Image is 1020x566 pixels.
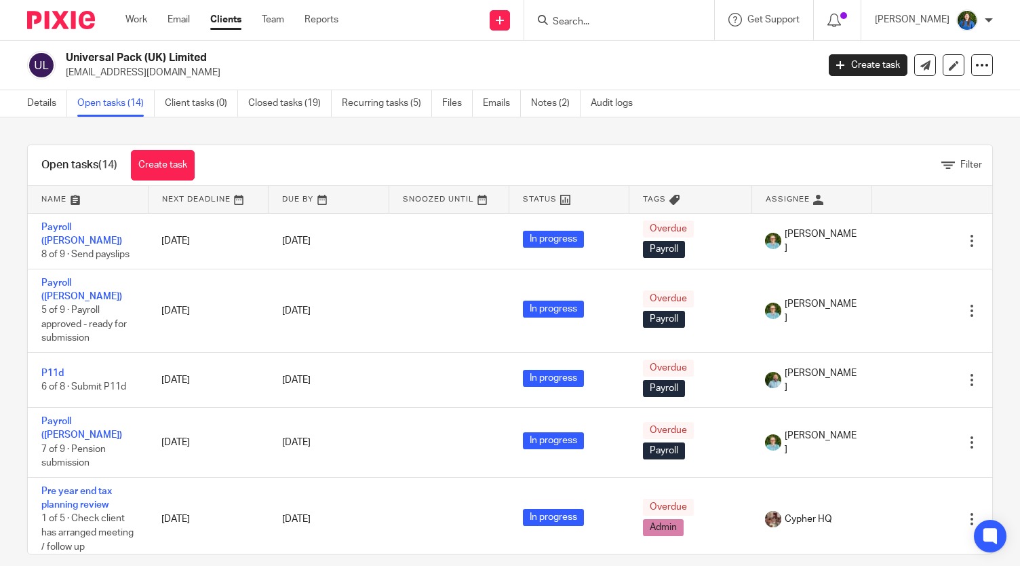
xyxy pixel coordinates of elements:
a: Client tasks (0) [165,90,238,117]
span: Overdue [643,499,694,516]
img: U9kDOIcY.jpeg [765,303,781,319]
span: [PERSON_NAME] [785,227,858,255]
span: [PERSON_NAME] [785,366,858,394]
span: [PERSON_NAME] [785,297,858,325]
a: Pre year end tax planning review [41,487,112,510]
span: 8 of 9 · Send payslips [41,250,130,259]
a: Create task [829,54,907,76]
span: Cypher HQ [785,512,832,526]
p: [PERSON_NAME] [875,13,949,26]
span: Overdue [643,290,694,307]
span: [DATE] [282,236,311,246]
td: [DATE] [148,213,268,269]
span: [PERSON_NAME] [785,429,858,457]
a: Work [125,13,147,26]
input: Search [551,16,673,29]
img: U9kDOIcY.jpeg [765,233,781,249]
span: Admin [643,519,684,536]
a: Payroll ([PERSON_NAME]) [41,278,122,301]
span: Status [523,195,557,203]
span: Get Support [747,15,800,24]
img: Pixie [27,11,95,29]
span: In progress [523,231,584,248]
td: [DATE] [148,269,268,352]
p: [EMAIL_ADDRESS][DOMAIN_NAME] [66,66,808,79]
span: Overdue [643,422,694,439]
span: [DATE] [282,375,311,385]
a: Notes (2) [531,90,581,117]
span: Overdue [643,360,694,377]
span: 5 of 9 · Payroll approved - ready for submission [41,306,127,343]
img: A9EA1D9F-5CC4-4D49-85F1-B1749FAF3577.jpeg [765,511,781,527]
a: Audit logs [591,90,643,117]
span: Overdue [643,221,694,238]
td: [DATE] [148,353,268,408]
td: [DATE] [148,408,268,478]
span: 6 of 8 · Submit P11d [41,382,126,392]
a: P11d [41,369,64,378]
a: Closed tasks (19) [248,90,332,117]
a: Recurring tasks (5) [342,90,432,117]
a: Open tasks (14) [77,90,155,117]
a: Details [27,90,67,117]
span: 7 of 9 · Pension submission [41,445,106,468]
span: [DATE] [282,306,311,316]
img: IxkmB6f8.jpeg [765,372,781,388]
a: Files [442,90,473,117]
span: [DATE] [282,514,311,524]
a: Email [168,13,190,26]
a: Reports [305,13,338,26]
img: xxZt8RRI.jpeg [956,10,978,31]
img: U9kDOIcY.jpeg [765,434,781,451]
span: Payroll [643,311,685,328]
span: 1 of 5 · Check client has arranged meeting / follow up [41,514,134,552]
h2: Universal Pack (UK) Limited [66,51,660,65]
span: Payroll [643,380,685,397]
a: Create task [131,150,195,181]
span: In progress [523,432,584,449]
span: [DATE] [282,438,311,447]
span: Payroll [643,442,685,459]
a: Clients [210,13,241,26]
span: Filter [960,160,982,170]
span: In progress [523,509,584,526]
a: Payroll ([PERSON_NAME]) [41,223,122,246]
span: (14) [98,159,117,170]
span: In progress [523,370,584,387]
span: In progress [523,301,584,318]
td: [DATE] [148,477,268,561]
a: Team [262,13,284,26]
h1: Open tasks [41,158,117,172]
a: Emails [483,90,521,117]
span: Snoozed Until [403,195,474,203]
a: Payroll ([PERSON_NAME]) [41,417,122,440]
span: Payroll [643,241,685,258]
span: Tags [643,195,666,203]
img: svg%3E [27,51,56,79]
